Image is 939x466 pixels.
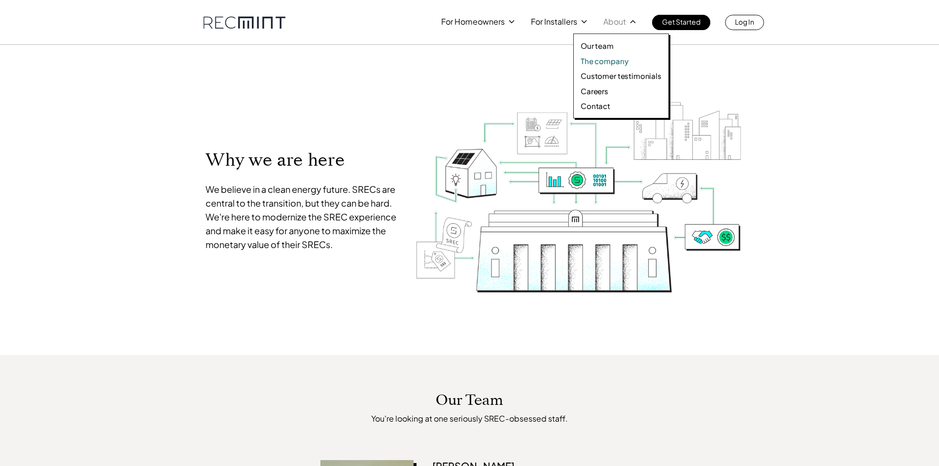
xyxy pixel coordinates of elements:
[581,56,661,66] a: The company
[581,41,614,51] p: Our team
[603,15,626,29] p: About
[441,15,505,29] p: For Homeowners
[206,149,399,171] p: Why we are here
[581,101,610,111] p: Contact
[581,86,661,96] a: Careers
[735,15,754,29] p: Log In
[581,41,661,51] a: Our team
[581,56,628,66] p: The company
[725,15,764,30] a: Log In
[662,15,700,29] p: Get Started
[206,182,399,251] p: We believe in a clean energy future. SRECs are central to the transition, but they can be hard. W...
[581,101,661,111] a: Contact
[652,15,710,30] a: Get Started
[581,71,661,81] a: Customer testimonials
[436,392,503,409] p: Our Team
[531,15,577,29] p: For Installers
[581,86,608,96] p: Careers
[320,414,619,423] p: You're looking at one seriously SREC-obsessed staff.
